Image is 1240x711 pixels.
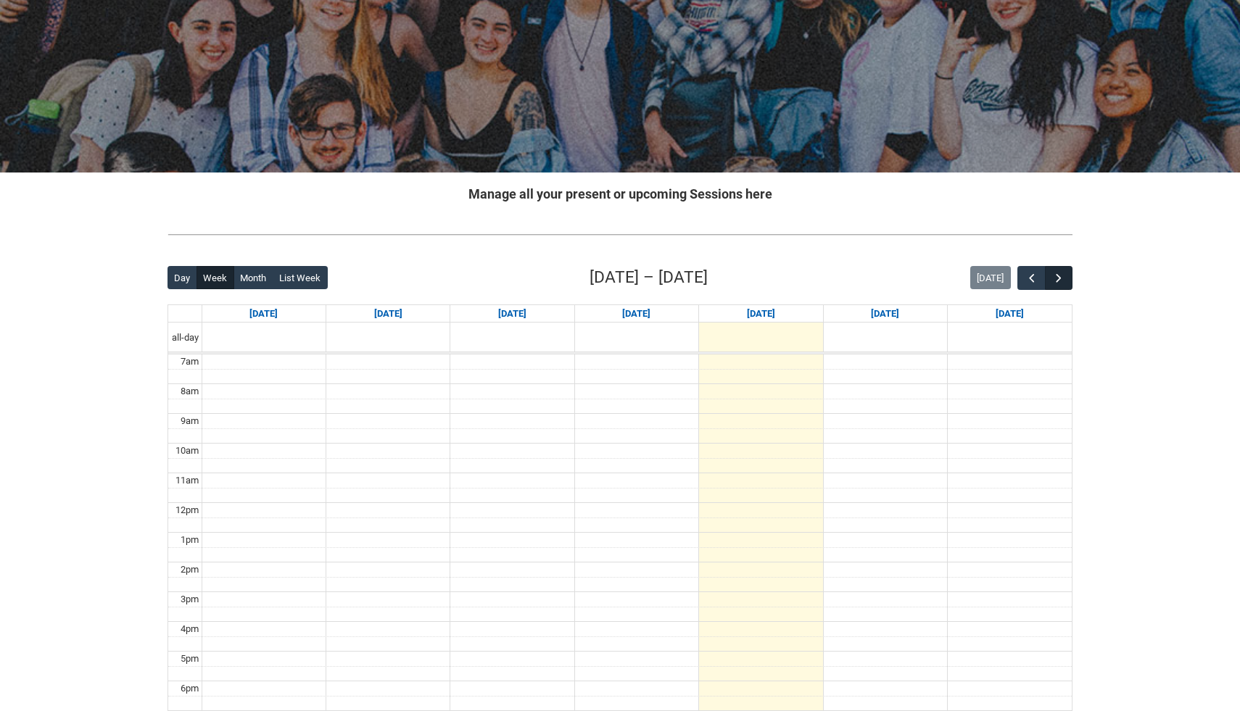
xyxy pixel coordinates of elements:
[178,533,202,547] div: 1pm
[744,305,778,323] a: Go to September 11, 2025
[590,265,708,290] h2: [DATE] – [DATE]
[868,305,902,323] a: Go to September 12, 2025
[178,562,202,577] div: 2pm
[168,184,1072,204] h2: Manage all your present or upcoming Sessions here
[169,330,202,345] span: all-day
[233,266,273,289] button: Month
[247,305,281,323] a: Go to September 7, 2025
[173,503,202,517] div: 12pm
[178,592,202,607] div: 3pm
[173,444,202,458] div: 10am
[197,266,234,289] button: Week
[371,305,405,323] a: Go to September 8, 2025
[273,266,328,289] button: List Week
[168,266,197,289] button: Day
[178,622,202,636] div: 4pm
[970,266,1011,289] button: [DATE]
[1017,266,1045,290] button: Previous Week
[168,227,1072,242] img: REDU_GREY_LINE
[178,652,202,666] div: 5pm
[495,305,529,323] a: Go to September 9, 2025
[993,305,1027,323] a: Go to September 13, 2025
[178,414,202,428] div: 9am
[619,305,653,323] a: Go to September 10, 2025
[173,473,202,488] div: 11am
[178,354,202,369] div: 7am
[178,384,202,399] div: 8am
[1045,266,1072,290] button: Next Week
[178,681,202,696] div: 6pm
